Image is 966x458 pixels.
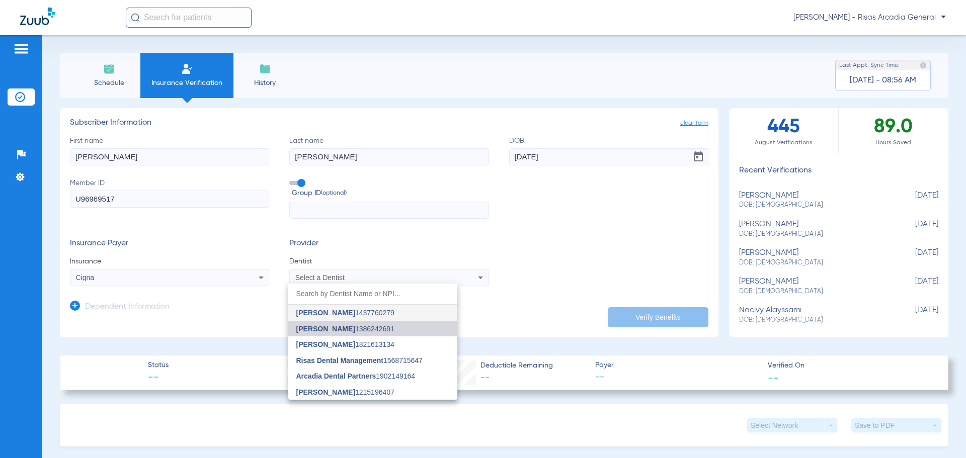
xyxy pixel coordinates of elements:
[296,325,355,333] span: [PERSON_NAME]
[296,372,376,380] span: Arcadia Dental Partners
[296,325,394,332] span: 1386242691
[296,357,423,364] span: 1568715647
[916,410,966,458] iframe: Chat Widget
[288,284,457,304] input: dropdown search
[296,309,394,316] span: 1437760279
[296,389,394,396] span: 1215196407
[296,341,394,348] span: 1821613134
[296,309,355,317] span: [PERSON_NAME]
[296,373,416,380] span: 1902149164
[296,340,355,348] span: [PERSON_NAME]
[296,388,355,396] span: [PERSON_NAME]
[296,356,384,364] span: Risas Dental Management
